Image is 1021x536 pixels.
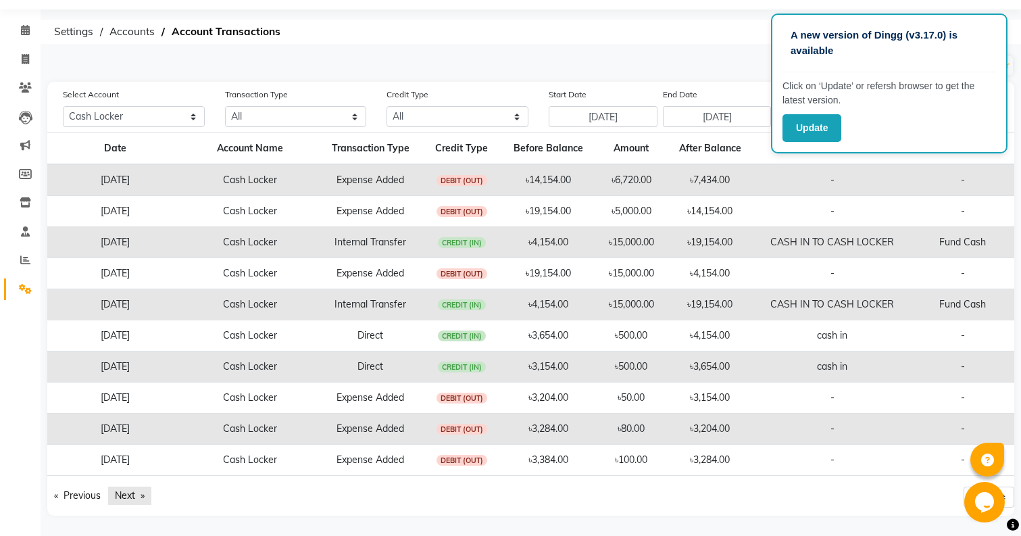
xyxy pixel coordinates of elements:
[182,414,318,445] td: Cash Locker
[666,445,753,476] td: ৳3,284.00
[666,258,753,289] td: ৳4,154.00
[666,196,753,227] td: ৳14,154.00
[47,164,182,196] td: [DATE]
[318,258,423,289] td: Expense Added
[911,164,1014,196] td: -
[782,114,841,142] button: Update
[438,362,487,372] span: CREDIT (IN)
[318,227,423,258] td: Internal Transfer
[182,196,318,227] td: Cash Locker
[225,89,288,101] label: Transaction Type
[182,258,318,289] td: Cash Locker
[437,393,488,404] span: DEBIT (OUT)
[47,289,182,320] td: [DATE]
[318,445,423,476] td: Expense Added
[754,227,911,258] td: CASH IN TO CASH LOCKER
[666,289,753,320] td: ৳19,154.00
[549,89,587,101] label: Start Date
[63,89,119,101] label: Select Account
[47,445,182,476] td: [DATE]
[911,196,1014,227] td: -
[666,227,753,258] td: ৳19,154.00
[666,351,753,383] td: ৳3,654.00
[47,227,182,258] td: [DATE]
[597,196,666,227] td: ৳5,000.00
[47,487,107,505] a: Previous
[182,320,318,351] td: Cash Locker
[47,258,182,289] td: [DATE]
[182,289,318,320] td: Cash Locker
[47,487,521,505] nav: Pagination
[501,351,597,383] td: ৳3,154.00
[182,164,318,196] td: Cash Locker
[597,227,666,258] td: ৳15,000.00
[663,106,772,127] input: End Date
[318,320,423,351] td: Direct
[666,414,753,445] td: ৳3,204.00
[438,299,487,310] span: CREDIT (IN)
[754,164,911,196] td: -
[103,20,161,44] span: Accounts
[597,133,666,165] th: Amount
[437,455,488,466] span: DEBIT (OUT)
[911,289,1014,320] td: Fund Cash
[666,133,753,165] th: After Balance
[964,482,1007,522] iframe: chat widget
[438,331,487,341] span: CREDIT (IN)
[911,351,1014,383] td: -
[597,289,666,320] td: ৳15,000.00
[47,20,100,44] span: Settings
[911,258,1014,289] td: -
[318,289,423,320] td: Internal Transfer
[754,196,911,227] td: -
[597,351,666,383] td: ৳500.00
[47,133,182,165] th: Date
[666,383,753,414] td: ৳3,154.00
[501,289,597,320] td: ৳4,154.00
[754,289,911,320] td: CASH IN TO CASH LOCKER
[318,351,423,383] td: Direct
[437,175,488,186] span: DEBIT (OUT)
[387,89,428,101] label: Credit Type
[597,445,666,476] td: ৳100.00
[501,227,597,258] td: ৳4,154.00
[318,164,423,196] td: Expense Added
[754,258,911,289] td: -
[501,383,597,414] td: ৳3,204.00
[666,164,753,196] td: ৳7,434.00
[47,320,182,351] td: [DATE]
[501,164,597,196] td: ৳14,154.00
[501,133,597,165] th: Before Balance
[318,383,423,414] td: Expense Added
[423,133,501,165] th: Credit Type
[501,320,597,351] td: ৳3,654.00
[437,268,488,279] span: DEBIT (OUT)
[754,351,911,383] td: cash in
[597,414,666,445] td: ৳80.00
[663,89,697,101] label: End Date
[754,414,911,445] td: -
[791,28,988,58] p: A new version of Dingg (v3.17.0) is available
[501,196,597,227] td: ৳19,154.00
[666,320,753,351] td: ৳4,154.00
[501,258,597,289] td: ৳19,154.00
[754,133,911,165] th: Notes
[782,79,996,107] p: Click on ‘Update’ or refersh browser to get the latest version.
[182,445,318,476] td: Cash Locker
[47,414,182,445] td: [DATE]
[501,414,597,445] td: ৳3,284.00
[911,320,1014,351] td: -
[437,424,488,435] span: DEBIT (OUT)
[597,164,666,196] td: ৳6,720.00
[182,133,318,165] th: Account Name
[597,320,666,351] td: ৳500.00
[47,196,182,227] td: [DATE]
[47,383,182,414] td: [DATE]
[754,445,911,476] td: -
[182,227,318,258] td: Cash Locker
[911,383,1014,414] td: -
[911,227,1014,258] td: Fund Cash
[911,414,1014,445] td: -
[182,383,318,414] td: Cash Locker
[754,320,911,351] td: cash in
